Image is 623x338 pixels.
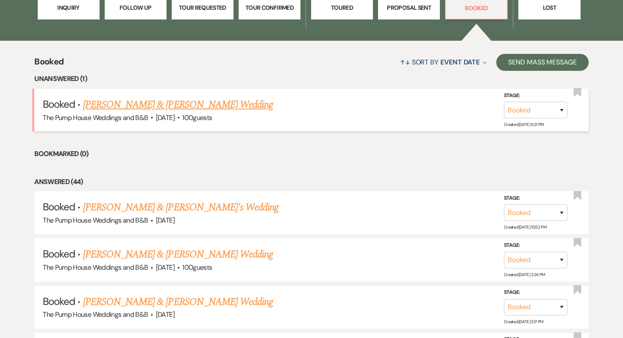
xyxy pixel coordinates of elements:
[43,98,75,111] span: Booked
[504,319,543,324] span: Created: [DATE] 5:17 PM
[83,97,273,112] a: [PERSON_NAME] & [PERSON_NAME] Wedding
[496,54,589,71] button: Send Mass Message
[83,294,273,310] a: [PERSON_NAME] & [PERSON_NAME] Wedding
[400,58,410,67] span: ↑↓
[504,272,545,277] span: Created: [DATE] 3:24 PM
[182,113,212,122] span: 100 guests
[451,3,502,13] p: Booked
[83,247,273,262] a: [PERSON_NAME] & [PERSON_NAME] Wedding
[34,148,589,159] li: Bookmarked (0)
[34,176,589,187] li: Answered (44)
[317,3,367,12] p: Toured
[440,58,480,67] span: Event Date
[182,263,212,272] span: 100 guests
[156,263,175,272] span: [DATE]
[110,3,161,12] p: Follow Up
[156,113,175,122] span: [DATE]
[156,310,175,319] span: [DATE]
[43,295,75,308] span: Booked
[384,3,434,12] p: Proposal Sent
[43,263,148,272] span: The Pump House Weddings and B&B
[504,224,546,230] span: Created: [DATE] 10:52 PM
[397,51,490,73] button: Sort By Event Date
[83,200,279,215] a: [PERSON_NAME] & [PERSON_NAME]'s Wedding
[43,216,148,225] span: The Pump House Weddings and B&B
[34,55,64,73] span: Booked
[43,247,75,260] span: Booked
[43,310,148,319] span: The Pump House Weddings and B&B
[504,91,567,100] label: Stage:
[34,73,589,84] li: Unanswered (1)
[244,3,295,12] p: Tour Confirmed
[504,122,544,127] span: Created: [DATE] 6:21 PM
[43,200,75,213] span: Booked
[504,288,567,297] label: Stage:
[524,3,575,12] p: Lost
[504,241,567,250] label: Stage:
[43,3,94,12] p: Inquiry
[156,216,175,225] span: [DATE]
[43,113,148,122] span: The Pump House Weddings and B&B
[504,194,567,203] label: Stage:
[177,3,228,12] p: Tour Requested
